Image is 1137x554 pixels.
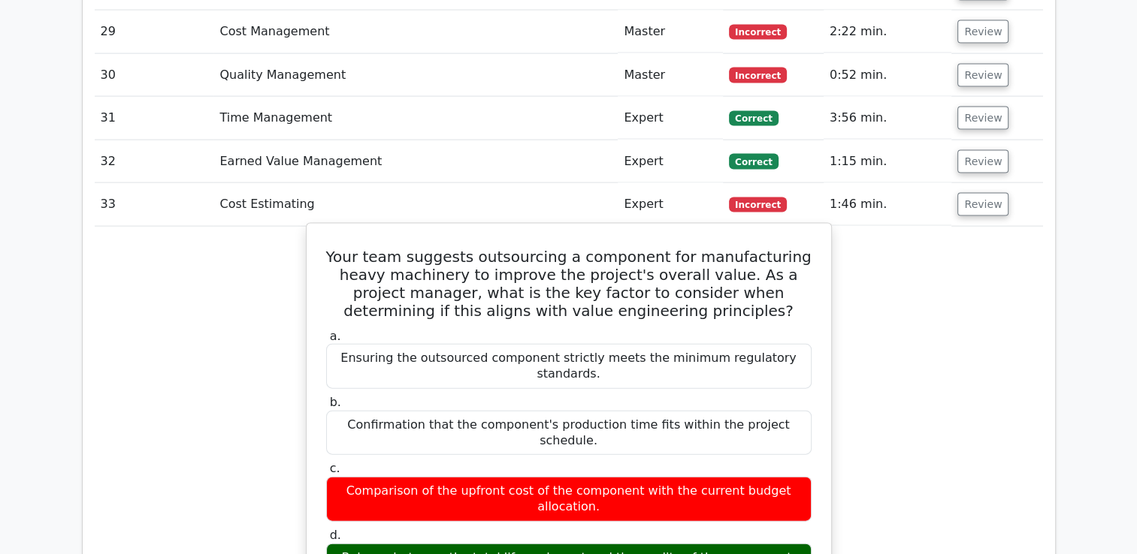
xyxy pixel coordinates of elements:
[824,97,952,140] td: 3:56 min.
[824,183,952,226] td: 1:46 min.
[95,11,214,53] td: 29
[213,183,618,226] td: Cost Estimating
[618,54,723,97] td: Master
[213,11,618,53] td: Cost Management
[326,477,812,522] div: Comparison of the upfront cost of the component with the current budget allocation.
[330,395,341,409] span: b.
[957,107,1008,130] button: Review
[95,54,214,97] td: 30
[824,54,952,97] td: 0:52 min.
[325,248,813,320] h5: Your team suggests outsourcing a component for manufacturing heavy machinery to improve the proje...
[95,183,214,226] td: 33
[729,197,787,212] span: Incorrect
[824,140,952,183] td: 1:15 min.
[326,411,812,456] div: Confirmation that the component's production time fits within the project schedule.
[213,54,618,97] td: Quality Management
[824,11,952,53] td: 2:22 min.
[729,25,787,40] span: Incorrect
[326,344,812,389] div: Ensuring the outsourced component strictly meets the minimum regulatory standards.
[729,154,778,169] span: Correct
[213,97,618,140] td: Time Management
[957,20,1008,44] button: Review
[957,64,1008,87] button: Review
[95,140,214,183] td: 32
[95,97,214,140] td: 31
[618,11,723,53] td: Master
[729,111,778,126] span: Correct
[330,528,341,542] span: d.
[330,461,340,475] span: c.
[618,97,723,140] td: Expert
[957,150,1008,173] button: Review
[330,329,341,343] span: a.
[618,183,723,226] td: Expert
[618,140,723,183] td: Expert
[213,140,618,183] td: Earned Value Management
[957,193,1008,216] button: Review
[729,68,787,83] span: Incorrect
